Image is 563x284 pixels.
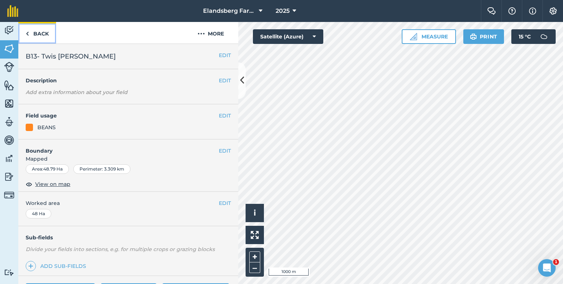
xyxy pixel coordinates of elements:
[549,7,558,15] img: A cog icon
[26,180,32,188] img: svg+xml;base64,PHN2ZyB4bWxucz0iaHR0cDovL3d3dy53My5vcmcvMjAwMC9zdmciIHdpZHRoPSIxOCIgaGVpZ2h0PSIyNC...
[18,139,219,155] h4: Boundary
[4,98,14,109] img: svg+xml;base64,PHN2ZyB4bWxucz0iaHR0cDovL3d3dy53My5vcmcvMjAwMC9zdmciIHdpZHRoPSI1NiIgaGVpZ2h0PSI2MC...
[4,25,14,36] img: svg+xml;base64,PD94bWwgdmVyc2lvbj0iMS4wIiBlbmNvZGluZz0idXRmLTgiPz4KPCEtLSBHZW5lcmF0b3I6IEFkb2JlIE...
[249,251,260,262] button: +
[529,7,536,15] img: svg+xml;base64,PHN2ZyB4bWxucz0iaHR0cDovL3d3dy53My5vcmcvMjAwMC9zdmciIHdpZHRoPSIxNyIgaGVpZ2h0PSIxNy...
[26,180,70,188] button: View on map
[219,51,231,59] button: EDIT
[4,135,14,146] img: svg+xml;base64,PD94bWwgdmVyc2lvbj0iMS4wIiBlbmNvZGluZz0idXRmLTgiPz4KPCEtLSBHZW5lcmF0b3I6IEFkb2JlIE...
[37,123,56,131] div: BEANS
[553,259,559,265] span: 1
[519,29,531,44] span: 15 ° C
[219,199,231,207] button: EDIT
[487,7,496,15] img: Two speech bubbles overlapping with the left bubble in the forefront
[18,155,238,163] span: Mapped
[219,76,231,85] button: EDIT
[276,7,290,15] span: 2025
[402,29,456,44] button: Measure
[537,29,551,44] img: svg+xml;base64,PD94bWwgdmVyc2lvbj0iMS4wIiBlbmNvZGluZz0idXRmLTgiPz4KPCEtLSBHZW5lcmF0b3I6IEFkb2JlIE...
[463,29,504,44] button: Print
[219,112,231,120] button: EDIT
[7,5,18,17] img: fieldmargin Logo
[251,231,259,239] img: Four arrows, one pointing top left, one top right, one bottom right and the last bottom left
[26,164,69,174] div: Area : 48.79 Ha
[26,246,215,253] em: Divide your fields into sections, e.g. for multiple crops or grazing blocks
[26,89,128,96] em: Add extra information about your field
[470,32,477,41] img: svg+xml;base64,PHN2ZyB4bWxucz0iaHR0cDovL3d3dy53My5vcmcvMjAwMC9zdmciIHdpZHRoPSIxOSIgaGVpZ2h0PSIyNC...
[410,33,417,40] img: Ruler icon
[4,80,14,91] img: svg+xml;base64,PHN2ZyB4bWxucz0iaHR0cDovL3d3dy53My5vcmcvMjAwMC9zdmciIHdpZHRoPSI1NiIgaGVpZ2h0PSI2MC...
[28,262,33,270] img: svg+xml;base64,PHN2ZyB4bWxucz0iaHR0cDovL3d3dy53My5vcmcvMjAwMC9zdmciIHdpZHRoPSIxNCIgaGVpZ2h0PSIyNC...
[246,204,264,222] button: i
[198,29,205,38] img: svg+xml;base64,PHN2ZyB4bWxucz0iaHR0cDovL3d3dy53My5vcmcvMjAwMC9zdmciIHdpZHRoPSIyMCIgaGVpZ2h0PSIyNC...
[4,43,14,54] img: svg+xml;base64,PHN2ZyB4bWxucz0iaHR0cDovL3d3dy53My5vcmcvMjAwMC9zdmciIHdpZHRoPSI1NiIgaGVpZ2h0PSI2MC...
[4,171,14,182] img: svg+xml;base64,PD94bWwgdmVyc2lvbj0iMS4wIiBlbmNvZGluZz0idXRmLTgiPz4KPCEtLSBHZW5lcmF0b3I6IEFkb2JlIE...
[254,208,256,217] span: i
[183,22,238,44] button: More
[35,180,70,188] span: View on map
[203,7,256,15] span: Elandsberg Farms
[18,22,56,44] a: Back
[4,153,14,164] img: svg+xml;base64,PD94bWwgdmVyc2lvbj0iMS4wIiBlbmNvZGluZz0idXRmLTgiPz4KPCEtLSBHZW5lcmF0b3I6IEFkb2JlIE...
[26,29,29,38] img: svg+xml;base64,PHN2ZyB4bWxucz0iaHR0cDovL3d3dy53My5vcmcvMjAwMC9zdmciIHdpZHRoPSI5IiBoZWlnaHQ9IjI0Ii...
[26,209,51,218] div: 48 Ha
[4,269,14,276] img: svg+xml;base64,PD94bWwgdmVyc2lvbj0iMS4wIiBlbmNvZGluZz0idXRmLTgiPz4KPCEtLSBHZW5lcmF0b3I6IEFkb2JlIE...
[26,261,89,271] a: Add sub-fields
[18,233,238,242] h4: Sub-fields
[249,262,260,273] button: –
[4,190,14,200] img: svg+xml;base64,PD94bWwgdmVyc2lvbj0iMS4wIiBlbmNvZGluZz0idXRmLTgiPz4KPCEtLSBHZW5lcmF0b3I6IEFkb2JlIE...
[538,259,556,277] iframe: Intercom live chat
[26,112,219,120] h4: Field usage
[4,62,14,72] img: svg+xml;base64,PD94bWwgdmVyc2lvbj0iMS4wIiBlbmNvZGluZz0idXRmLTgiPz4KPCEtLSBHZW5lcmF0b3I6IEFkb2JlIE...
[26,199,231,207] span: Worked area
[253,29,323,44] button: Satellite (Azure)
[511,29,556,44] button: 15 °C
[26,51,116,61] span: B13- Twis [PERSON_NAME]
[26,76,231,85] h4: Description
[508,7,516,15] img: A question mark icon
[73,164,130,174] div: Perimeter : 3.309 km
[4,116,14,127] img: svg+xml;base64,PD94bWwgdmVyc2lvbj0iMS4wIiBlbmNvZGluZz0idXRmLTgiPz4KPCEtLSBHZW5lcmF0b3I6IEFkb2JlIE...
[219,147,231,155] button: EDIT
